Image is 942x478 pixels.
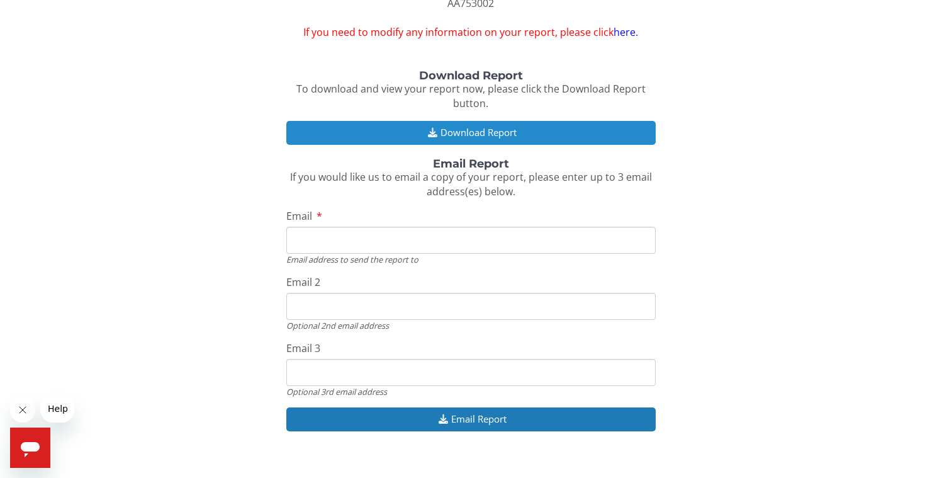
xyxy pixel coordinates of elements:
[419,69,523,83] strong: Download Report
[286,209,312,223] span: Email
[296,82,646,110] span: To download and view your report now, please click the Download Report button.
[286,407,656,431] button: Email Report
[286,254,656,265] div: Email address to send the report to
[286,25,656,40] span: If you need to modify any information on your report, please click
[286,275,320,289] span: Email 2
[433,157,509,171] strong: Email Report
[286,386,656,397] div: Optional 3rd email address
[614,25,638,39] a: here.
[286,341,320,355] span: Email 3
[10,397,35,423] iframe: Close message
[290,170,652,198] span: If you would like us to email a copy of your report, please enter up to 3 email address(es) below.
[40,395,74,423] iframe: Message from company
[286,320,656,331] div: Optional 2nd email address
[10,428,50,468] iframe: Button to launch messaging window
[286,121,656,144] button: Download Report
